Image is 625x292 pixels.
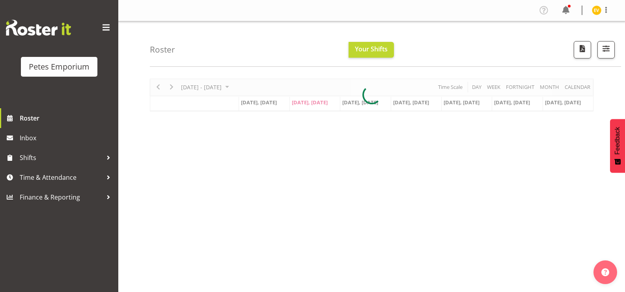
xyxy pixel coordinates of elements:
img: eva-vailini10223.jpg [592,6,601,15]
button: Download a PDF of the roster according to the set date range. [574,41,591,58]
img: Rosterit website logo [6,20,71,36]
span: Roster [20,112,114,124]
button: Filter Shifts [597,41,615,58]
h4: Roster [150,45,175,54]
span: Your Shifts [355,45,388,53]
span: Time & Attendance [20,171,103,183]
button: Feedback - Show survey [610,119,625,173]
span: Shifts [20,152,103,164]
span: Finance & Reporting [20,191,103,203]
button: Your Shifts [349,42,394,58]
span: Inbox [20,132,114,144]
img: help-xxl-2.png [601,268,609,276]
div: Petes Emporium [29,61,90,73]
span: Feedback [614,127,621,154]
